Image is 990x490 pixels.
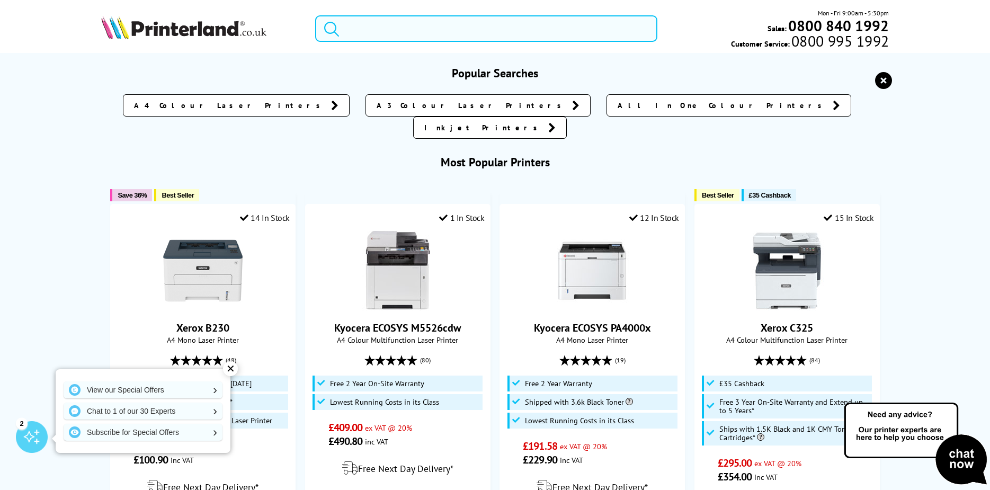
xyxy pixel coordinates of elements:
[523,453,557,467] span: £229.90
[101,16,266,39] img: Printerland Logo
[226,350,236,370] span: (48)
[223,361,238,376] div: ✕
[328,434,363,448] span: £490.80
[719,379,764,388] span: £35 Cashback
[560,441,607,451] span: ex VAT @ 20%
[824,212,873,223] div: 15 In Stock
[123,94,350,117] a: A4 Colour Laser Printers
[694,189,739,201] button: Best Seller
[171,455,194,465] span: inc VAT
[16,417,28,429] div: 2
[552,231,632,310] img: Kyocera ECOSYS PA4000x
[358,231,438,310] img: Kyocera ECOSYS M5526cdw
[842,401,990,488] img: Open Live Chat window
[311,453,485,483] div: modal_delivery
[133,453,168,467] span: £100.90
[523,439,557,453] span: £191.58
[163,302,243,313] a: Xerox B230
[718,470,752,484] span: £354.00
[154,189,199,201] button: Best Seller
[424,122,543,133] span: Inkjet Printers
[768,23,787,33] span: Sales:
[719,398,869,415] span: Free 3 Year On-Site Warranty and Extend up to 5 Years*
[702,191,734,199] span: Best Seller
[747,231,827,310] img: Xerox C325
[615,350,626,370] span: (19)
[618,100,827,111] span: All In One Colour Printers
[101,16,302,41] a: Printerland Logo
[330,379,424,388] span: Free 2 Year On-Site Warranty
[116,335,290,345] span: A4 Mono Laser Printer
[787,21,889,31] a: 0800 840 1992
[110,189,152,201] button: Save 36%
[163,231,243,310] img: Xerox B230
[754,472,778,482] span: inc VAT
[552,302,632,313] a: Kyocera ECOSYS PA4000x
[334,321,461,335] a: Kyocera ECOSYS M5526cdw
[607,94,851,117] a: All In One Colour Printers
[505,335,679,345] span: A4 Mono Laser Printer
[64,381,222,398] a: View our Special Offers
[747,302,827,313] a: Xerox C325
[328,421,363,434] span: £409.00
[240,212,290,223] div: 14 In Stock
[134,100,326,111] span: A4 Colour Laser Printers
[358,302,438,313] a: Kyocera ECOSYS M5526cdw
[365,423,412,433] span: ex VAT @ 20%
[315,15,657,42] input: Search p
[525,416,634,425] span: Lowest Running Costs in its Class
[731,36,889,49] span: Customer Service:
[162,191,194,199] span: Best Seller
[439,212,485,223] div: 1 In Stock
[700,335,874,345] span: A4 Colour Multifunction Laser Printer
[176,321,229,335] a: Xerox B230
[101,155,889,170] h3: Most Popular Printers
[420,350,431,370] span: (80)
[118,191,147,199] span: Save 36%
[64,424,222,441] a: Subscribe for Special Offers
[719,425,869,442] span: Ships with 1.5K Black and 1K CMY Toner Cartridges*
[330,398,439,406] span: Lowest Running Costs in its Class
[560,455,583,465] span: inc VAT
[365,436,388,447] span: inc VAT
[629,212,679,223] div: 12 In Stock
[413,117,567,139] a: Inkjet Printers
[365,94,591,117] a: A3 Colour Laser Printers
[534,321,651,335] a: Kyocera ECOSYS PA4000x
[525,398,633,406] span: Shipped with 3.6k Black Toner
[742,189,796,201] button: £35 Cashback
[749,191,791,199] span: £35 Cashback
[790,36,889,46] span: 0800 995 1992
[377,100,567,111] span: A3 Colour Laser Printers
[754,458,801,468] span: ex VAT @ 20%
[818,8,889,18] span: Mon - Fri 9:00am - 5:30pm
[788,16,889,35] b: 0800 840 1992
[761,321,813,335] a: Xerox C325
[525,379,592,388] span: Free 2 Year Warranty
[101,66,889,81] h3: Popular Searches
[809,350,820,370] span: (84)
[718,456,752,470] span: £295.00
[64,403,222,420] a: Chat to 1 of our 30 Experts
[311,335,485,345] span: A4 Colour Multifunction Laser Printer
